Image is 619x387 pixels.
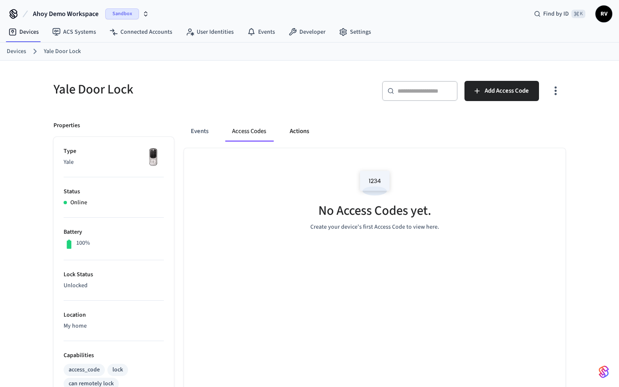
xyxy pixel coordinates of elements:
[527,6,592,21] div: Find by ID⌘ K
[103,24,179,40] a: Connected Accounts
[143,147,164,168] img: Yale Assure Touchscreen Wifi Smart Lock, Satin Nickel, Front
[571,10,585,18] span: ⌘ K
[310,223,439,232] p: Create your device's first Access Code to view here.
[184,121,566,141] div: ant example
[64,351,164,360] p: Capabilities
[64,228,164,237] p: Battery
[53,81,304,98] h5: Yale Door Lock
[225,121,273,141] button: Access Codes
[76,239,90,248] p: 100%
[64,322,164,331] p: My home
[595,5,612,22] button: RV
[64,311,164,320] p: Location
[485,85,529,96] span: Add Access Code
[282,24,332,40] a: Developer
[64,158,164,167] p: Yale
[112,366,123,374] div: lock
[69,366,100,374] div: access_code
[283,121,316,141] button: Actions
[179,24,240,40] a: User Identities
[33,9,99,19] span: Ahoy Demo Workspace
[543,10,569,18] span: Find by ID
[240,24,282,40] a: Events
[64,187,164,196] p: Status
[318,202,431,219] h5: No Access Codes yet.
[64,281,164,290] p: Unlocked
[44,47,81,56] a: Yale Door Lock
[64,147,164,156] p: Type
[464,81,539,101] button: Add Access Code
[64,270,164,279] p: Lock Status
[2,24,45,40] a: Devices
[599,365,609,379] img: SeamLogoGradient.69752ec5.svg
[596,6,611,21] span: RV
[70,198,87,207] p: Online
[7,47,26,56] a: Devices
[184,121,215,141] button: Events
[53,121,80,130] p: Properties
[105,8,139,19] span: Sandbox
[356,165,394,201] img: Access Codes Empty State
[45,24,103,40] a: ACS Systems
[332,24,378,40] a: Settings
